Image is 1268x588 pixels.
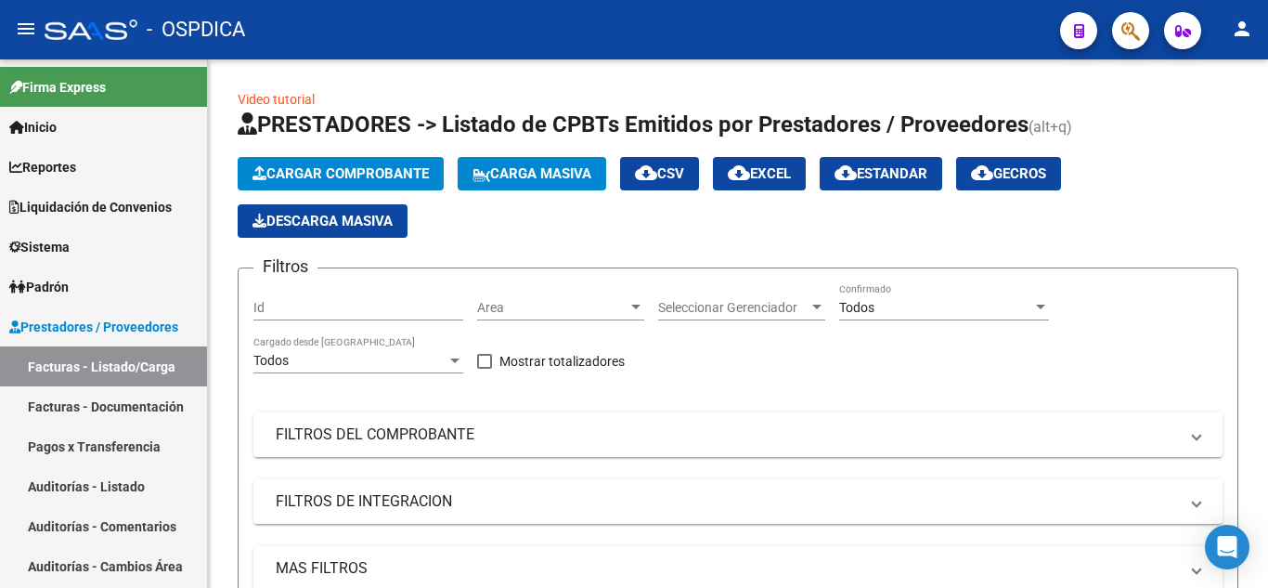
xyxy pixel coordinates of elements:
mat-icon: menu [15,18,37,40]
span: Cargar Comprobante [252,165,429,182]
mat-icon: cloud_download [635,162,657,184]
a: Video tutorial [238,92,315,107]
mat-expansion-panel-header: FILTROS DEL COMPROBANTE [253,412,1223,457]
span: Gecros [971,165,1046,182]
app-download-masive: Descarga masiva de comprobantes (adjuntos) [238,204,408,238]
button: EXCEL [713,157,806,190]
button: CSV [620,157,699,190]
span: Descarga Masiva [252,213,393,229]
mat-expansion-panel-header: FILTROS DE INTEGRACION [253,479,1223,524]
mat-panel-title: FILTROS DEL COMPROBANTE [276,425,1178,445]
div: Open Intercom Messenger [1205,525,1249,569]
span: Liquidación de Convenios [9,197,172,217]
mat-icon: cloud_download [728,162,750,184]
mat-panel-title: MAS FILTROS [276,558,1178,579]
button: Cargar Comprobante [238,157,444,190]
span: Seleccionar Gerenciador [658,300,809,316]
span: PRESTADORES -> Listado de CPBTs Emitidos por Prestadores / Proveedores [238,111,1029,137]
span: Firma Express [9,77,106,98]
span: Todos [253,353,289,368]
button: Carga Masiva [458,157,606,190]
span: Sistema [9,237,70,257]
span: - OSPDICA [147,9,245,50]
h3: Filtros [253,254,317,280]
mat-icon: person [1231,18,1253,40]
span: Reportes [9,157,76,177]
span: CSV [635,165,684,182]
span: Inicio [9,117,57,137]
mat-icon: cloud_download [971,162,993,184]
span: Carga Masiva [472,165,591,182]
span: EXCEL [728,165,791,182]
span: Area [477,300,628,316]
span: Padrón [9,277,69,297]
span: Mostrar totalizadores [499,350,625,372]
button: Descarga Masiva [238,204,408,238]
button: Gecros [956,157,1061,190]
button: Estandar [820,157,942,190]
mat-icon: cloud_download [835,162,857,184]
span: Prestadores / Proveedores [9,317,178,337]
span: (alt+q) [1029,118,1072,136]
span: Estandar [835,165,927,182]
mat-panel-title: FILTROS DE INTEGRACION [276,491,1178,512]
span: Todos [839,300,874,315]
